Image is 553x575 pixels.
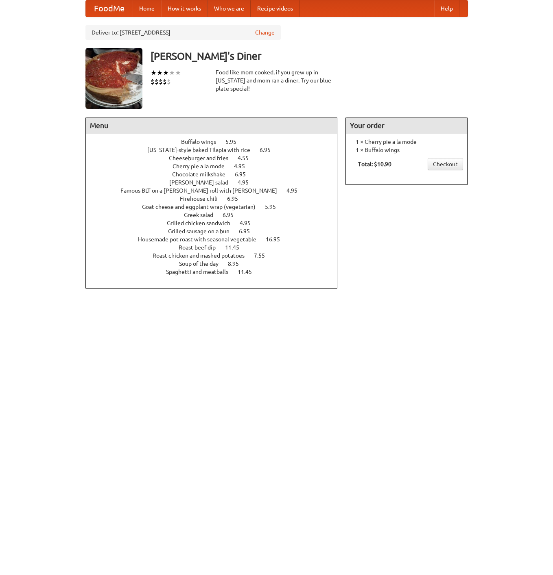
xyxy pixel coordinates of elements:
[234,163,253,169] span: 4.95
[181,139,251,145] a: Buffalo wings 5.95
[208,0,251,17] a: Who we are
[179,260,254,267] a: Soup of the day 8.95
[163,68,169,77] li: ★
[120,187,285,194] span: Famous BLT on a [PERSON_NAME] roll with [PERSON_NAME]
[350,146,463,154] li: 1 × Buffalo wings
[223,212,242,218] span: 6.95
[161,0,208,17] a: How it works
[86,0,133,17] a: FoodMe
[240,220,259,226] span: 4.95
[169,155,236,161] span: Cheeseburger and fries
[85,25,281,40] div: Deliver to: [STREET_ADDRESS]
[346,117,467,134] h4: Your order
[142,204,264,210] span: Goat cheese and eggplant wrap (vegetarian)
[175,68,181,77] li: ★
[138,236,264,243] span: Housemade pot roast with seasonal vegetable
[239,228,258,234] span: 6.95
[179,244,224,251] span: Roast beef dip
[228,260,247,267] span: 8.95
[153,252,280,259] a: Roast chicken and mashed potatoes 7.55
[151,48,468,64] h3: [PERSON_NAME]'s Diner
[225,244,247,251] span: 11.45
[358,161,391,167] b: Total: $10.90
[238,155,257,161] span: 4.55
[184,212,221,218] span: Greek salad
[153,252,253,259] span: Roast chicken and mashed potatoes
[172,171,261,178] a: Chocolate milkshake 6.95
[181,139,224,145] span: Buffalo wings
[434,0,459,17] a: Help
[168,228,265,234] a: Grilled sausage on a bun 6.95
[350,138,463,146] li: 1 × Cherry pie a la mode
[266,236,288,243] span: 16.95
[238,269,260,275] span: 11.45
[184,212,249,218] a: Greek salad 6.95
[157,68,163,77] li: ★
[251,0,299,17] a: Recipe videos
[86,117,337,134] h4: Menu
[260,147,279,153] span: 6.95
[147,147,286,153] a: [US_STATE]-style baked Tilapia with rice 6.95
[159,77,163,86] li: $
[180,195,226,202] span: Firehouse chili
[179,244,254,251] a: Roast beef dip 11.45
[225,139,245,145] span: 5.95
[238,179,257,186] span: 4.95
[172,171,234,178] span: Chocolate milkshake
[169,179,236,186] span: [PERSON_NAME] salad
[180,195,253,202] a: Firehouse chili 6.95
[173,163,260,169] a: Cherry pie a la mode 4.95
[167,77,171,86] li: $
[163,77,167,86] li: $
[169,155,264,161] a: Cheeseburger and fries 4.55
[138,236,295,243] a: Housemade pot roast with seasonal vegetable 16.95
[155,77,159,86] li: $
[254,252,273,259] span: 7.55
[286,187,306,194] span: 4.95
[151,77,155,86] li: $
[151,68,157,77] li: ★
[169,68,175,77] li: ★
[168,228,238,234] span: Grilled sausage on a bun
[227,195,246,202] span: 6.95
[255,28,275,37] a: Change
[235,171,254,178] span: 6.95
[169,179,264,186] a: [PERSON_NAME] salad 4.95
[166,269,267,275] a: Spaghetti and meatballs 11.45
[216,68,338,93] div: Food like mom cooked, if you grew up in [US_STATE] and mom ran a diner. Try our blue plate special!
[133,0,161,17] a: Home
[167,220,238,226] span: Grilled chicken sandwich
[179,260,227,267] span: Soup of the day
[142,204,291,210] a: Goat cheese and eggplant wrap (vegetarian) 5.95
[173,163,233,169] span: Cherry pie a la mode
[120,187,313,194] a: Famous BLT on a [PERSON_NAME] roll with [PERSON_NAME] 4.95
[166,269,236,275] span: Spaghetti and meatballs
[167,220,266,226] a: Grilled chicken sandwich 4.95
[147,147,258,153] span: [US_STATE]-style baked Tilapia with rice
[85,48,142,109] img: angular.jpg
[428,158,463,170] a: Checkout
[265,204,284,210] span: 5.95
